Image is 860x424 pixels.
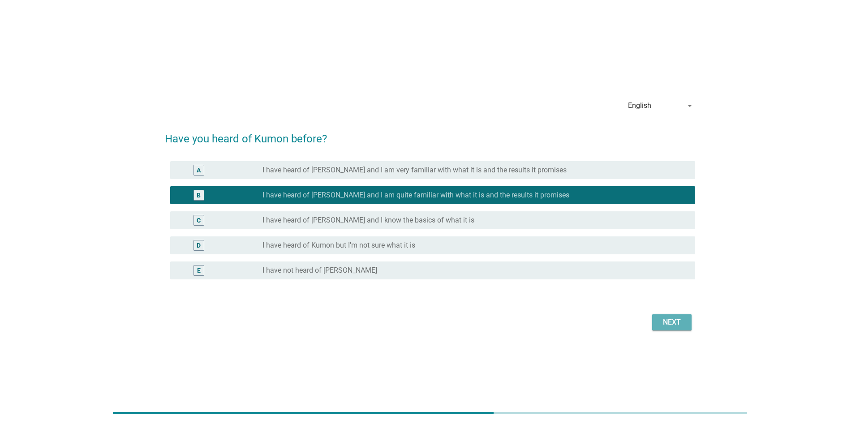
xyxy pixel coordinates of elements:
label: I have heard of Kumon but I'm not sure what it is [262,241,415,250]
label: I have not heard of [PERSON_NAME] [262,266,377,275]
label: I have heard of [PERSON_NAME] and I am very familiar with what it is and the results it promises [262,166,567,175]
div: English [628,102,651,110]
label: I have heard of [PERSON_NAME] and I am quite familiar with what it is and the results it promises [262,191,569,200]
label: I have heard of [PERSON_NAME] and I know the basics of what it is [262,216,474,225]
div: C [197,215,201,225]
button: Next [652,314,692,330]
div: E [197,266,201,275]
div: A [197,165,201,175]
h2: Have you heard of Kumon before? [165,122,695,147]
div: Next [659,317,684,328]
div: D [197,240,201,250]
div: B [197,190,201,200]
i: arrow_drop_down [684,100,695,111]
